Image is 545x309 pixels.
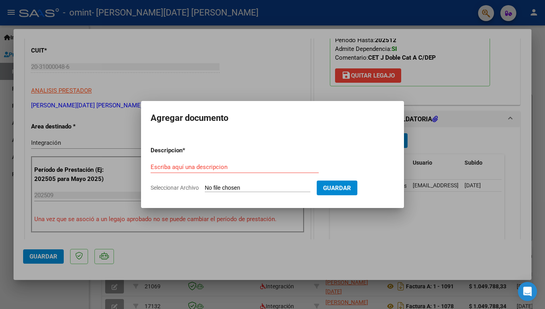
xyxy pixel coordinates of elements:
[151,111,394,126] h2: Agregar documento
[518,282,537,301] div: Open Intercom Messenger
[151,146,224,155] p: Descripcion
[317,181,357,195] button: Guardar
[151,185,199,191] span: Seleccionar Archivo
[323,185,351,192] span: Guardar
